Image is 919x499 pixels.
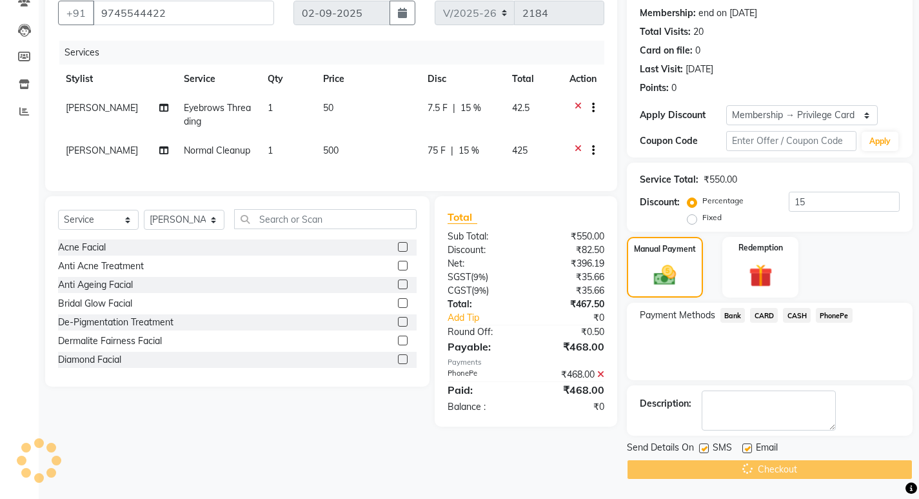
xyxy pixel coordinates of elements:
[693,25,704,39] div: 20
[323,145,339,156] span: 500
[671,81,677,95] div: 0
[66,102,138,114] span: [PERSON_NAME]
[526,368,613,382] div: ₹468.00
[647,263,683,289] img: _cash.svg
[526,325,613,339] div: ₹0.50
[438,230,526,243] div: Sub Total:
[315,65,420,94] th: Price
[640,63,683,76] div: Last Visit:
[453,101,455,115] span: |
[783,308,811,323] span: CASH
[512,102,529,114] span: 42.5
[504,65,562,94] th: Total
[234,209,417,229] input: Search or Scan
[438,339,526,354] div: Payable:
[702,195,744,207] label: Percentage
[438,368,526,382] div: PhonePe
[526,400,613,414] div: ₹0
[438,382,526,398] div: Paid:
[438,270,526,284] div: ( )
[58,316,173,329] div: De-Pigmentation Treatment
[260,65,315,94] th: Qty
[59,41,614,65] div: Services
[756,441,778,457] span: Email
[750,308,778,323] span: CARD
[66,145,138,156] span: [PERSON_NAME]
[640,173,698,187] div: Service Total:
[460,101,481,115] span: 15 %
[640,196,680,209] div: Discount:
[726,131,856,151] input: Enter Offer / Coupon Code
[428,144,446,158] span: 75 F
[473,272,486,282] span: 9%
[640,108,726,122] div: Apply Discount
[526,243,613,257] div: ₹82.50
[627,441,694,457] span: Send Details On
[698,6,757,20] div: end on [DATE]
[474,285,486,296] span: 9%
[268,102,273,114] span: 1
[459,144,479,158] span: 15 %
[176,65,260,94] th: Service
[438,284,526,298] div: ( )
[738,242,783,254] label: Redemption
[816,308,853,323] span: PhonePe
[526,284,613,298] div: ₹35.66
[640,44,693,57] div: Card on file:
[713,441,732,457] span: SMS
[702,212,722,223] label: Fixed
[58,297,132,311] div: Bridal Glow Facial
[448,210,477,224] span: Total
[640,309,715,322] span: Payment Methods
[526,270,613,284] div: ₹35.66
[448,285,471,296] span: CGST
[438,243,526,257] div: Discount:
[58,334,162,348] div: Dermalite Fairness Facial
[704,173,737,187] div: ₹550.00
[58,260,144,273] div: Anti Acne Treatment
[438,325,526,339] div: Round Off:
[526,298,613,311] div: ₹467.50
[720,308,746,323] span: Bank
[526,339,613,354] div: ₹468.00
[640,81,669,95] div: Points:
[742,261,780,290] img: _gift.svg
[862,132,898,151] button: Apply
[58,65,176,94] th: Stylist
[428,101,448,115] span: 7.5 F
[695,44,700,57] div: 0
[184,102,251,127] span: Eyebrows Threading
[634,243,696,255] label: Manual Payment
[438,400,526,414] div: Balance :
[562,65,604,94] th: Action
[184,145,250,156] span: Normal Cleanup
[323,102,333,114] span: 50
[58,278,133,292] div: Anti Ageing Facial
[438,311,540,325] a: Add Tip
[686,63,713,76] div: [DATE]
[640,134,726,148] div: Coupon Code
[526,382,613,398] div: ₹468.00
[526,257,613,270] div: ₹396.19
[58,1,94,25] button: +91
[268,145,273,156] span: 1
[451,144,453,158] span: |
[640,397,691,411] div: Description:
[58,241,106,254] div: Acne Facial
[420,65,504,94] th: Disc
[448,271,471,283] span: SGST
[540,311,614,325] div: ₹0
[526,230,613,243] div: ₹550.00
[640,25,691,39] div: Total Visits:
[640,6,696,20] div: Membership:
[438,257,526,270] div: Net:
[448,357,604,368] div: Payments
[58,353,121,367] div: Diamond Facial
[512,145,528,156] span: 425
[93,1,274,25] input: Search by Name/Mobile/Email/Code
[438,298,526,311] div: Total:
